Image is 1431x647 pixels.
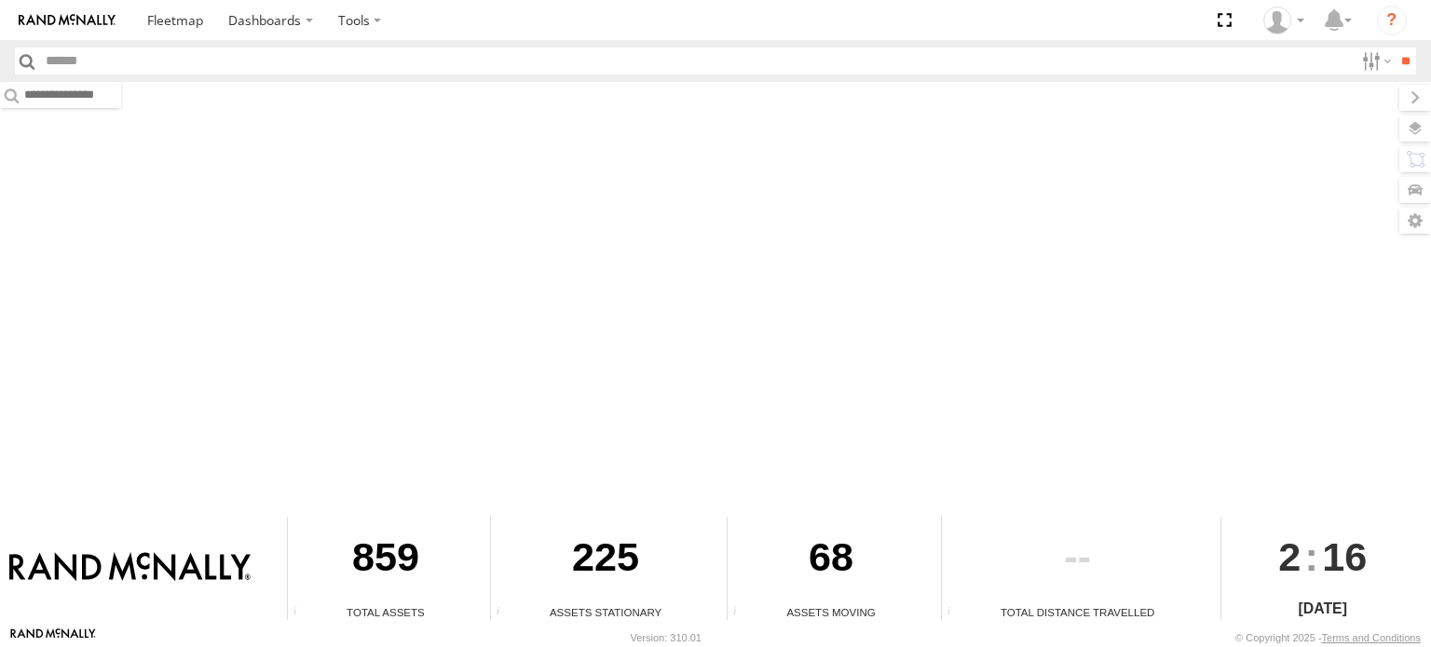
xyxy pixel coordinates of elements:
[1322,517,1367,597] span: 16
[1221,517,1424,597] div: :
[10,628,96,647] a: Visit our Website
[728,604,934,620] div: Assets Moving
[1377,6,1407,35] i: ?
[1399,208,1431,234] label: Map Settings
[1278,517,1301,597] span: 2
[1322,632,1421,643] a: Terms and Conditions
[288,606,316,620] div: Total number of Enabled Assets
[631,632,702,643] div: Version: 310.01
[288,517,484,604] div: 859
[728,606,756,620] div: Total number of assets current in transit.
[1221,598,1424,620] div: [DATE]
[288,604,484,620] div: Total Assets
[942,606,970,620] div: Total distance travelled by all assets within specified date range and applied filters
[728,517,934,604] div: 68
[1235,632,1421,643] div: © Copyright 2025 -
[1355,47,1395,74] label: Search Filter Options
[491,604,720,620] div: Assets Stationary
[491,606,519,620] div: Total number of assets current stationary.
[19,14,116,27] img: rand-logo.svg
[491,517,720,604] div: 225
[1257,7,1311,34] div: Jose Goitia
[9,552,251,584] img: Rand McNally
[942,604,1214,620] div: Total Distance Travelled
